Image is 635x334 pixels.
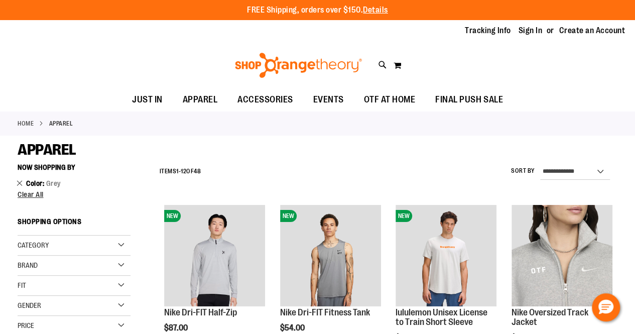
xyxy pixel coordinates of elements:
a: lululemon Unisex License to Train Short SleeveNEW [396,205,496,307]
strong: Shopping Options [18,213,131,236]
a: EVENTS [303,88,354,112]
a: Nike Dri-FIT Fitness Tank [280,307,370,317]
span: ACCESSORIES [237,88,293,111]
span: $54.00 [280,323,306,332]
span: APPAREL [18,141,76,158]
span: Clear All [18,190,44,198]
img: Nike Dri-FIT Fitness Tank [280,205,381,306]
a: Sign In [519,25,543,36]
p: FREE Shipping, orders over $150. [247,5,388,16]
a: Nike Dri-FIT Half-ZipNEW [164,205,265,307]
a: Nike Dri-FIT Fitness TankNEW [280,205,381,307]
button: Now Shopping by [18,159,80,176]
a: Clear All [18,191,131,198]
img: Nike Oversized Track Jacket [512,205,612,306]
span: Color [26,179,46,187]
a: FINAL PUSH SALE [425,88,513,112]
a: OTF AT HOME [354,88,426,112]
span: NEW [396,210,412,222]
a: ACCESSORIES [227,88,303,112]
img: lululemon Unisex License to Train Short Sleeve [396,205,496,306]
a: Nike Dri-FIT Half-Zip [164,307,237,317]
a: Create an Account [559,25,625,36]
span: 12 [181,168,186,175]
a: Home [18,119,34,128]
span: 48 [194,168,201,175]
img: Nike Dri-FIT Half-Zip [164,205,265,306]
span: $87.00 [164,323,189,332]
a: Tracking Info [465,25,511,36]
span: Fit [18,281,26,289]
strong: APPAREL [49,119,73,128]
a: Nike Oversized Track Jacket [512,307,588,327]
span: Brand [18,261,38,269]
a: Nike Oversized Track Jacket [512,205,612,307]
span: 1 [176,168,179,175]
span: Price [18,321,34,329]
a: JUST IN [122,88,173,112]
img: Shop Orangetheory [233,53,363,78]
span: Gender [18,301,41,309]
span: NEW [280,210,297,222]
span: EVENTS [313,88,344,111]
a: APPAREL [173,88,228,111]
span: JUST IN [132,88,163,111]
span: NEW [164,210,181,222]
span: Grey [46,179,61,187]
span: Category [18,241,49,249]
span: APPAREL [183,88,218,111]
h2: Items - of [160,164,201,179]
a: lululemon Unisex License to Train Short Sleeve [396,307,487,327]
a: Details [363,6,388,15]
span: FINAL PUSH SALE [435,88,503,111]
label: Sort By [511,167,535,175]
button: Hello, have a question? Let’s chat. [592,293,620,321]
span: OTF AT HOME [364,88,416,111]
